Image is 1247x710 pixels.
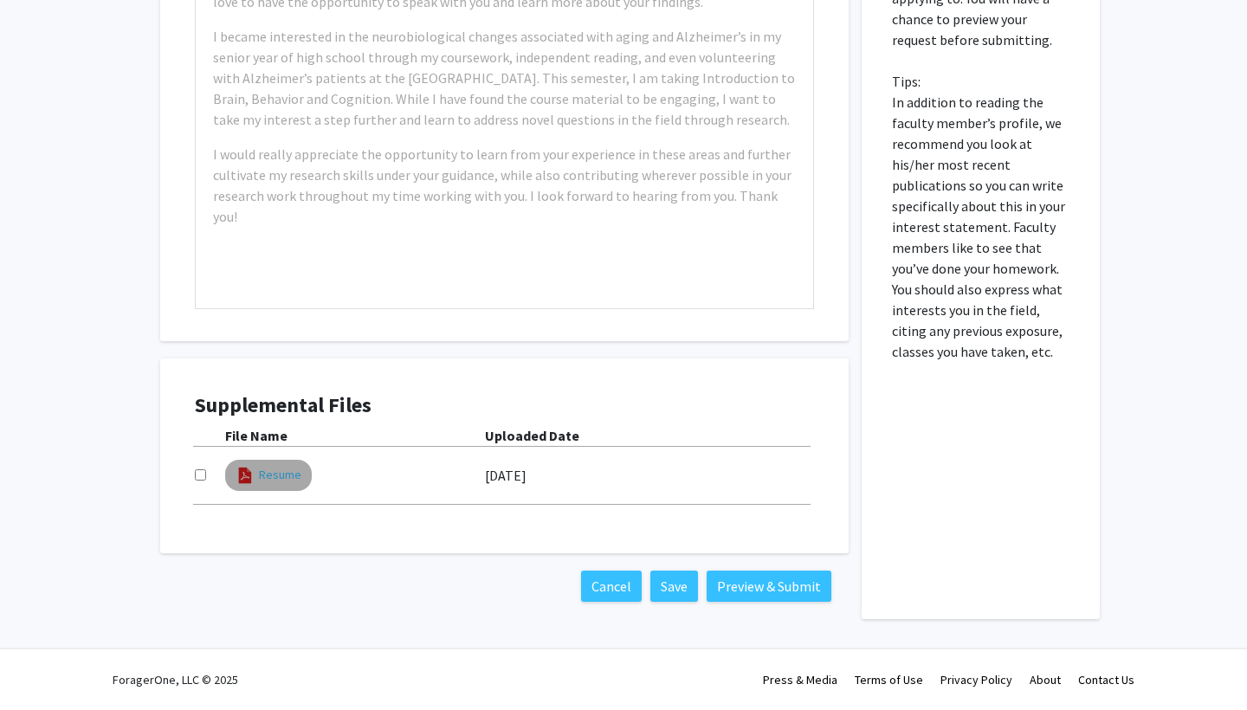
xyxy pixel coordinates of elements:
p: I became interested in the neurobiological changes associated with aging and Alzheimer’s in my se... [213,26,796,130]
b: Uploaded Date [485,427,579,444]
a: Contact Us [1078,672,1134,687]
label: [DATE] [485,461,527,490]
a: Press & Media [763,672,837,687]
a: Terms of Use [855,672,923,687]
b: File Name [225,427,288,444]
a: Resume [259,466,301,484]
img: pdf_icon.png [236,466,255,485]
button: Save [650,571,698,602]
p: I would really appreciate the opportunity to learn from your experience in these areas and furthe... [213,144,796,227]
button: Cancel [581,571,642,602]
button: Preview & Submit [707,571,831,602]
iframe: Chat [13,632,74,697]
div: ForagerOne, LLC © 2025 [113,649,238,710]
a: About [1030,672,1061,687]
h4: Supplemental Files [195,393,814,418]
a: Privacy Policy [940,672,1012,687]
